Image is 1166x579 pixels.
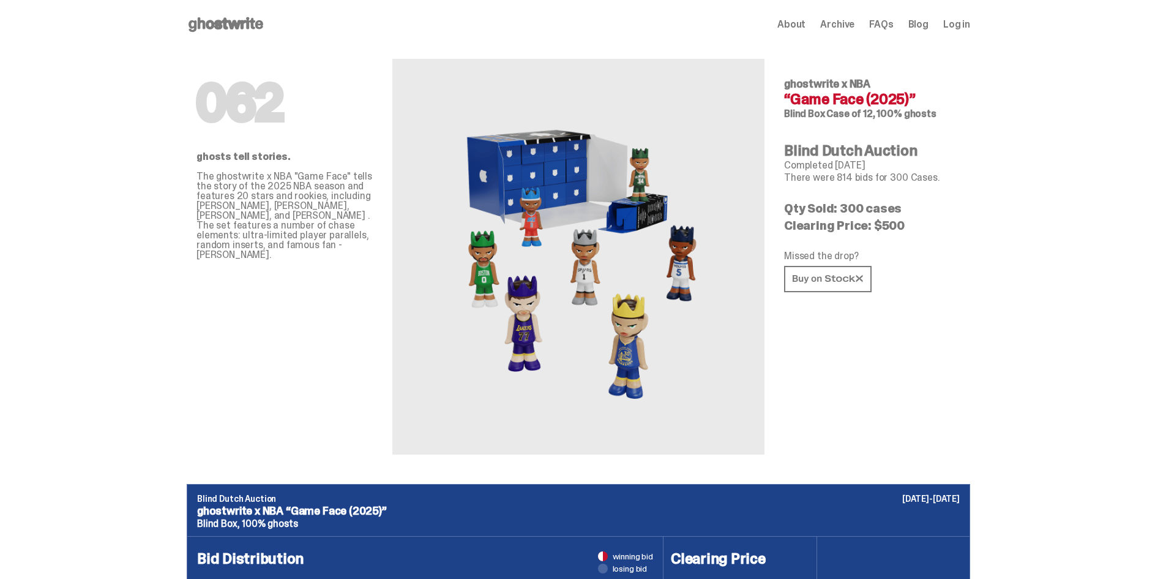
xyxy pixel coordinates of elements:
[777,20,805,29] a: About
[242,517,297,530] span: 100% ghosts
[784,77,870,91] span: ghostwrite x NBA
[784,143,960,158] h4: Blind Dutch Auction
[826,107,936,120] span: Case of 12, 100% ghosts
[784,161,960,170] p: Completed [DATE]
[784,219,960,232] p: Clearing Price: $500
[197,505,960,517] p: ghostwrite x NBA “Game Face (2025)”
[902,494,960,503] p: [DATE]-[DATE]
[943,20,970,29] a: Log in
[784,107,825,120] span: Blind Box
[784,202,960,214] p: Qty Sold: 300 cases
[196,78,373,127] h1: 062
[613,552,653,561] span: winning bid
[197,494,960,503] p: Blind Dutch Auction
[908,20,929,29] a: Blog
[444,88,713,425] img: NBA&ldquo;Game Face (2025)&rdquo;
[671,551,809,566] h4: Clearing Price
[784,251,960,261] p: Missed the drop?
[196,152,373,162] p: ghosts tell stories.
[613,564,648,573] span: losing bid
[869,20,893,29] a: FAQs
[820,20,854,29] a: Archive
[784,173,960,183] p: There were 814 bids for 300 Cases.
[784,92,960,107] h4: “Game Face (2025)”
[197,517,239,530] span: Blind Box,
[196,172,373,260] p: The ghostwrite x NBA "Game Face" tells the story of the 2025 NBA season and features 20 stars and...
